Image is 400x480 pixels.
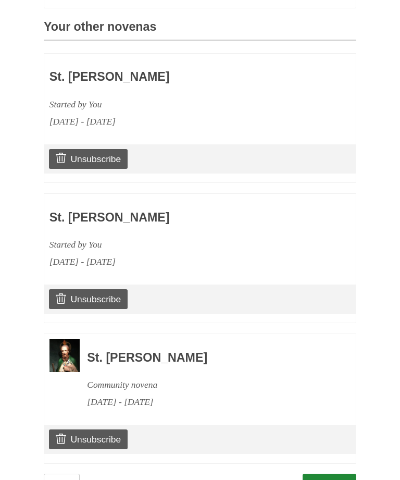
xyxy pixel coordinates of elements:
div: [DATE] - [DATE] [87,393,328,411]
h3: St. [PERSON_NAME] [49,70,290,84]
h3: St. [PERSON_NAME] [49,211,290,225]
h3: Your other novenas [44,20,356,41]
div: Started by You [49,236,290,253]
h3: St. [PERSON_NAME] [87,351,328,365]
div: [DATE] - [DATE] [49,253,290,270]
a: Unsubscribe [49,149,128,169]
div: [DATE] - [DATE] [49,113,290,130]
img: Novena image [49,339,80,372]
div: Started by You [49,96,290,113]
a: Unsubscribe [49,429,128,449]
a: Unsubscribe [49,289,128,309]
div: Community novena [87,376,328,393]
